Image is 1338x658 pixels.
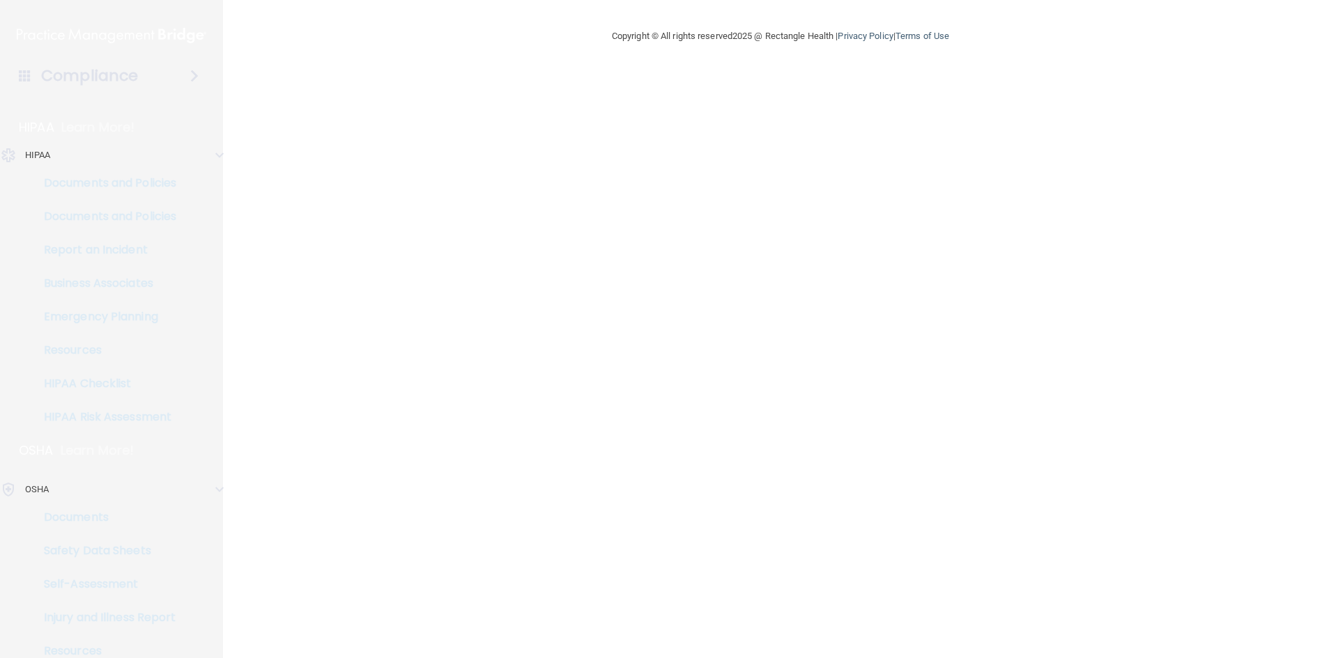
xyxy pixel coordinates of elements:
[9,410,199,424] p: HIPAA Risk Assessment
[41,66,138,86] h4: Compliance
[9,343,199,357] p: Resources
[9,210,199,224] p: Documents and Policies
[526,14,1035,58] div: Copyright © All rights reserved 2025 @ Rectangle Health | |
[61,119,135,136] p: Learn More!
[9,510,199,524] p: Documents
[9,644,199,658] p: Resources
[19,442,54,459] p: OSHA
[9,377,199,391] p: HIPAA Checklist
[9,243,199,257] p: Report an Incident
[9,611,199,625] p: Injury and Illness Report
[19,119,54,136] p: HIPAA
[9,310,199,324] p: Emergency Planning
[9,577,199,591] p: Self-Assessment
[25,147,51,164] p: HIPAA
[9,176,199,190] p: Documents and Policies
[895,31,949,41] a: Terms of Use
[25,481,49,498] p: OSHA
[17,22,206,49] img: PMB logo
[61,442,134,459] p: Learn More!
[9,544,199,558] p: Safety Data Sheets
[838,31,893,41] a: Privacy Policy
[9,276,199,290] p: Business Associates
